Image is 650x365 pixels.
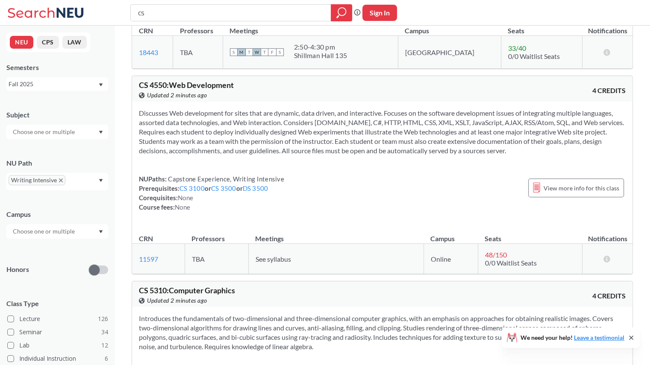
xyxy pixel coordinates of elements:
th: Meetings [223,18,398,36]
section: Introduces the fundamentals of two-dimensional and three-dimensional computer graphics, with an e... [139,314,626,351]
span: See syllabus [256,255,291,263]
input: Choose one or multiple [9,226,80,237]
svg: Dropdown arrow [99,83,103,87]
a: CS 3100 [179,184,205,192]
section: Discusses Web development for sites that are dynamic, data driven, and interactive. Focuses on th... [139,108,626,155]
span: F [268,48,276,56]
td: TBA [185,244,248,274]
span: None [178,194,193,201]
svg: Dropdown arrow [99,179,103,182]
td: [GEOGRAPHIC_DATA] [398,36,501,69]
span: 0/0 Waitlist Seats [508,52,560,60]
td: TBA [173,36,223,69]
th: Campus [398,18,501,36]
label: Seminar [7,327,108,338]
div: Dropdown arrow [6,224,108,239]
th: Seats [478,225,582,244]
span: 4 CREDITS [592,86,626,95]
div: CRN [139,26,153,35]
span: S [276,48,284,56]
p: Honors [6,265,29,274]
div: magnifying glass [331,4,352,21]
th: Notifications [582,18,632,36]
a: Leave a testimonial [574,334,624,341]
div: 2:50 - 4:30 pm [294,43,347,51]
span: M [238,48,245,56]
span: Updated 2 minutes ago [147,91,207,100]
th: Campus [424,225,478,244]
span: 126 [98,314,108,324]
th: Notifications [582,225,632,244]
button: LAW [62,36,87,49]
span: None [175,203,190,211]
button: Sign In [362,5,397,21]
a: CS 3500 [211,184,236,192]
span: CS 5310 : Computer Graphics [139,286,235,295]
svg: Dropdown arrow [99,131,103,134]
span: CS 4550 : Web Development [139,80,234,90]
span: Writing IntensiveX to remove pill [9,175,65,185]
span: 34 [101,327,108,337]
span: W [253,48,261,56]
div: NU Path [6,158,108,168]
button: NEU [10,36,33,49]
label: Lab [7,340,108,351]
a: 18443 [139,48,158,56]
span: View more info for this class [544,183,619,193]
label: Lecture [7,313,108,324]
span: S [230,48,238,56]
span: Updated 2 minutes ago [147,296,207,305]
button: CPS [37,36,59,49]
th: Professors [173,18,223,36]
svg: Dropdown arrow [99,230,103,234]
input: Class, professor, course number, "phrase" [137,6,325,20]
span: 6 [105,354,108,363]
div: Writing IntensiveX to remove pillDropdown arrow [6,173,108,190]
label: Individual Instruction [7,353,108,364]
input: Choose one or multiple [9,127,80,137]
span: Class Type [6,299,108,308]
svg: magnifying glass [336,7,347,19]
div: Fall 2025 [9,79,98,89]
div: Shillman Hall 135 [294,51,347,60]
div: NUPaths: Prerequisites: or or Corequisites: Course fees: [139,174,284,212]
div: Dropdown arrow [6,125,108,139]
span: We need your help! [521,335,624,341]
span: Capstone Experience, Writing Intensive [167,175,284,183]
span: T [261,48,268,56]
a: DS 3500 [243,184,268,192]
div: Subject [6,110,108,120]
span: 12 [101,341,108,350]
th: Professors [185,225,248,244]
th: Meetings [248,225,424,244]
a: 11597 [139,255,158,263]
svg: X to remove pill [59,178,63,182]
div: CRN [139,234,153,243]
span: 48 / 150 [485,251,507,259]
span: 4 CREDITS [592,291,626,301]
div: Fall 2025Dropdown arrow [6,77,108,91]
div: Semesters [6,63,108,72]
th: Seats [501,18,582,36]
span: 0/0 Waitlist Seats [485,259,537,267]
span: T [245,48,253,56]
div: Campus [6,210,108,219]
span: 33 / 40 [508,44,526,52]
td: Online [424,244,478,274]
